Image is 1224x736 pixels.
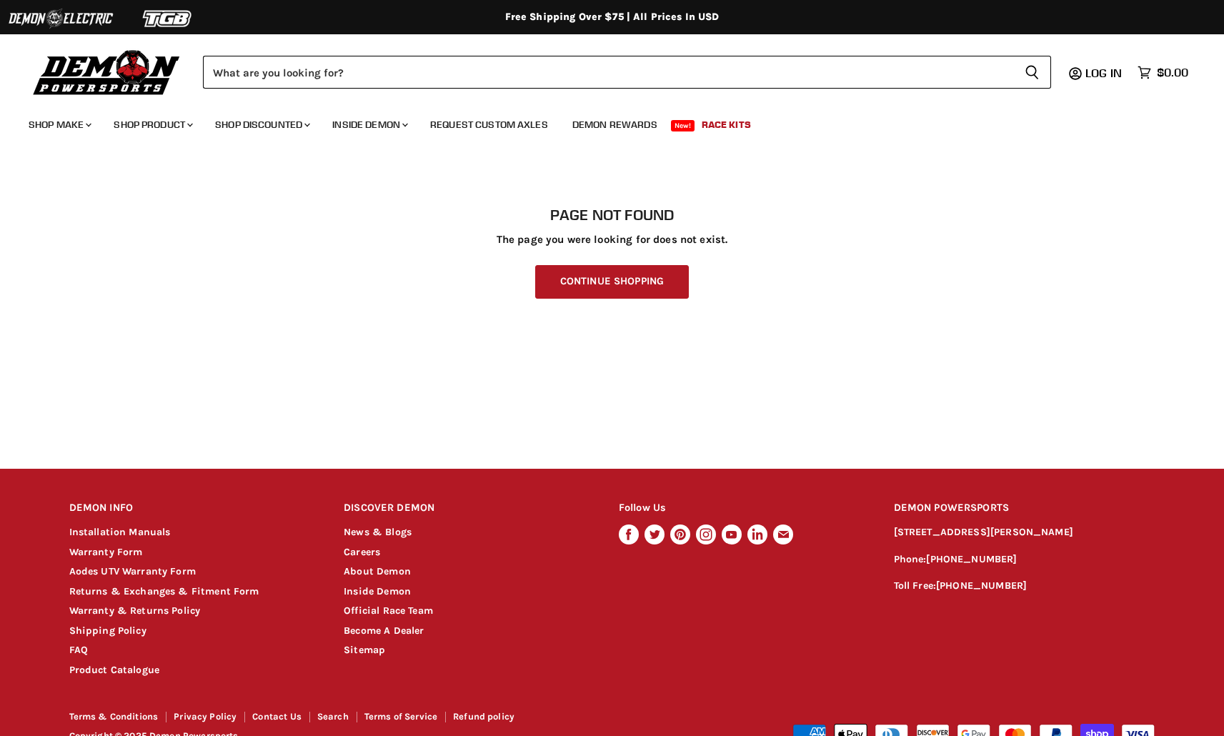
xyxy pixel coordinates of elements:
a: [PHONE_NUMBER] [926,553,1017,565]
a: Shop Discounted [204,110,319,139]
a: Product Catalogue [69,664,160,676]
a: Terms of Service [364,711,437,722]
a: Careers [344,546,380,558]
nav: Footer [69,712,614,727]
a: Privacy Policy [174,711,237,722]
span: $0.00 [1157,66,1188,79]
p: Toll Free: [894,578,1155,595]
a: Sitemap [344,644,385,656]
button: Search [1013,56,1051,89]
a: Become A Dealer [344,625,424,637]
a: About Demon [344,565,411,577]
a: Contact Us [252,711,302,722]
a: Shop Product [103,110,201,139]
a: Warranty & Returns Policy [69,605,201,617]
a: Refund policy [453,711,514,722]
a: Continue Shopping [535,265,689,299]
a: Demon Rewards [562,110,668,139]
a: [PHONE_NUMBER] [936,580,1027,592]
p: Phone: [894,552,1155,568]
h2: Follow Us [619,492,867,525]
a: Aodes UTV Warranty Form [69,565,196,577]
a: Search [317,711,349,722]
a: News & Blogs [344,526,412,538]
p: The page you were looking for does not exist. [69,234,1155,246]
a: Shipping Policy [69,625,146,637]
a: Inside Demon [322,110,417,139]
ul: Main menu [18,104,1185,139]
a: FAQ [69,644,88,656]
a: $0.00 [1130,62,1195,83]
a: Log in [1079,66,1130,79]
a: Returns & Exchanges & Fitment Form [69,585,259,597]
div: Free Shipping Over $75 | All Prices In USD [41,11,1184,24]
a: Request Custom Axles [419,110,559,139]
a: Official Race Team [344,605,433,617]
h2: DEMON POWERSPORTS [894,492,1155,525]
a: Installation Manuals [69,526,171,538]
a: Terms & Conditions [69,711,159,722]
a: Warranty Form [69,546,143,558]
span: New! [671,120,695,131]
a: Race Kits [691,110,762,139]
img: Demon Powersports [29,46,185,97]
input: Search [203,56,1013,89]
span: Log in [1085,66,1122,80]
h1: Page not found [69,207,1155,224]
p: [STREET_ADDRESS][PERSON_NAME] [894,524,1155,541]
img: Demon Electric Logo 2 [7,5,114,32]
a: Shop Make [18,110,100,139]
h2: DISCOVER DEMON [344,492,592,525]
form: Product [203,56,1051,89]
h2: DEMON INFO [69,492,317,525]
img: TGB Logo 2 [114,5,222,32]
a: Inside Demon [344,585,411,597]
